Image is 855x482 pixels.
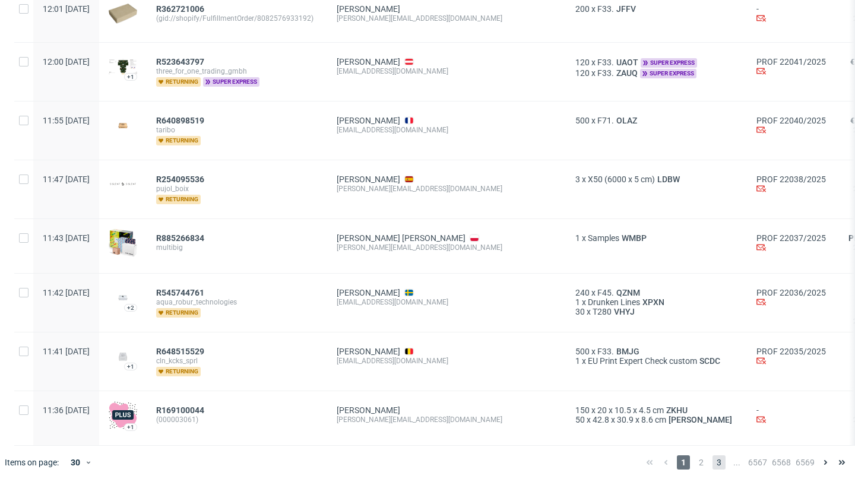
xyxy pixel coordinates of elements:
[156,116,207,125] a: R640898519
[156,66,318,76] span: three_for_one_trading_gmbh
[575,297,580,307] span: 1
[575,233,737,243] div: x
[5,456,59,468] span: Items on page:
[593,307,612,316] span: T280
[588,356,697,366] span: EU Print Expert Check custom
[575,307,585,316] span: 30
[156,116,204,125] span: R640898519
[156,288,204,297] span: R545744761
[337,4,400,14] a: [PERSON_NAME]
[588,297,640,307] span: Drunken Lines
[337,175,400,184] a: [PERSON_NAME]
[337,415,556,424] div: [PERSON_NAME][EMAIL_ADDRESS][DOMAIN_NAME]
[337,116,400,125] a: [PERSON_NAME]
[43,233,90,243] span: 11:43 [DATE]
[127,305,134,311] div: +2
[575,68,590,78] span: 120
[756,116,826,125] a: PROF 22040/2025
[756,57,826,66] a: PROF 22041/2025
[337,57,400,66] a: [PERSON_NAME]
[575,415,737,424] div: x
[575,347,590,356] span: 500
[337,233,465,243] a: [PERSON_NAME] [PERSON_NAME]
[156,77,201,87] span: returning
[730,455,743,470] span: ...
[697,356,723,366] span: SCDC
[597,405,664,415] span: 20 x 10.5 x 4.5 cm
[156,367,201,376] span: returning
[575,116,737,125] div: x
[575,356,580,366] span: 1
[43,116,90,125] span: 11:55 [DATE]
[43,175,90,184] span: 11:47 [DATE]
[156,288,207,297] a: R545744761
[756,347,826,356] a: PROF 22035/2025
[664,405,690,415] span: ZKHU
[712,455,726,470] span: 3
[575,175,737,184] div: x
[156,184,318,194] span: pujol_boix
[796,455,815,470] span: 6569
[575,288,590,297] span: 240
[666,415,734,424] a: [PERSON_NAME]
[575,68,737,78] div: x
[337,297,556,307] div: [EMAIL_ADDRESS][DOMAIN_NAME]
[43,4,90,14] span: 12:01 [DATE]
[156,4,204,14] span: R362721006
[109,118,137,134] img: version_two_editor_design
[588,233,619,243] span: Samples
[597,288,614,297] span: F45.
[614,4,638,14] a: JFFV
[127,363,134,370] div: +1
[156,347,207,356] a: R648515529
[156,243,318,252] span: multibig
[203,77,259,87] span: super express
[156,136,201,145] span: returning
[337,125,556,135] div: [EMAIL_ADDRESS][DOMAIN_NAME]
[156,57,207,66] a: R523643797
[156,233,204,243] span: R885266834
[109,59,137,74] img: version_two_editor_design.png
[575,4,737,14] div: x
[575,415,585,424] span: 50
[109,290,137,306] img: version_two_editor_design
[156,175,207,184] a: R254095536
[614,116,639,125] a: OLAZ
[127,424,134,430] div: +1
[640,297,667,307] a: XPXN
[772,455,791,470] span: 6568
[597,4,614,14] span: F33.
[593,415,666,424] span: 42.8 x 30.9 x 8.6 cm
[156,125,318,135] span: taribo
[156,356,318,366] span: cln_kcks_sprl
[156,14,318,23] span: (gid://shopify/FulfillmentOrder/8082576933192)
[597,347,614,356] span: F33.
[756,233,826,243] a: PROF 22037/2025
[43,57,90,66] span: 12:00 [DATE]
[614,347,642,356] a: BMJG
[575,297,737,307] div: x
[337,243,556,252] div: [PERSON_NAME][EMAIL_ADDRESS][DOMAIN_NAME]
[640,69,696,78] span: super express
[612,307,637,316] span: VHYJ
[109,348,137,364] img: version_two_editor_design
[614,58,641,67] a: UAOT
[575,405,737,415] div: x
[575,233,580,243] span: 1
[641,58,697,68] span: super express
[337,347,400,356] a: [PERSON_NAME]
[156,405,207,415] a: R169100044
[109,401,137,429] img: plus-icon.676465ae8f3a83198b3f.png
[588,175,655,184] span: X50 (6000 x 5 cm)
[655,175,682,184] a: LDBW
[575,307,737,316] div: x
[109,229,137,257] img: sample-icon.16e107be6ad460a3e330.png
[614,288,642,297] a: QZNM
[43,288,90,297] span: 11:42 [DATE]
[156,347,204,356] span: R648515529
[575,356,737,366] div: x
